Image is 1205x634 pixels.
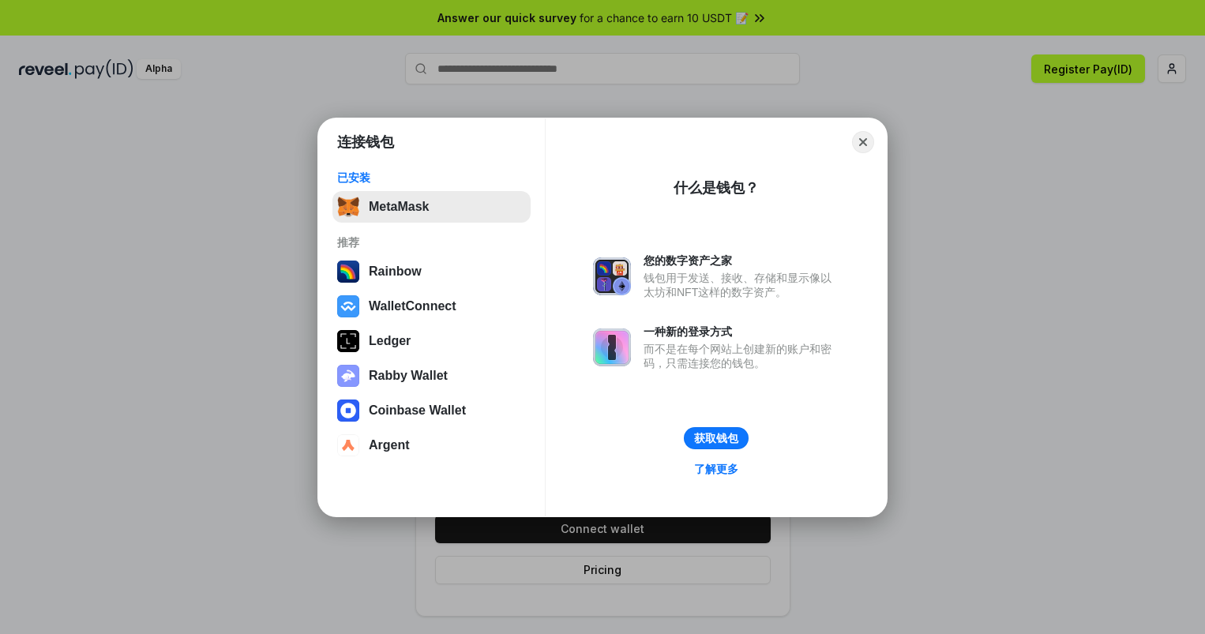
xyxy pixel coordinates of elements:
button: Coinbase Wallet [332,395,531,426]
a: 了解更多 [685,459,748,479]
div: 已安装 [337,171,526,185]
button: MetaMask [332,191,531,223]
div: 您的数字资产之家 [644,253,839,268]
button: Ledger [332,325,531,357]
div: Coinbase Wallet [369,403,466,418]
img: svg+xml,%3Csvg%20xmlns%3D%22http%3A%2F%2Fwww.w3.org%2F2000%2Fsvg%22%20width%3D%2228%22%20height%3... [337,330,359,352]
button: Rabby Wallet [332,360,531,392]
button: WalletConnect [332,291,531,322]
div: Rabby Wallet [369,369,448,383]
div: 什么是钱包？ [674,178,759,197]
img: svg+xml,%3Csvg%20xmlns%3D%22http%3A%2F%2Fwww.w3.org%2F2000%2Fsvg%22%20fill%3D%22none%22%20viewBox... [593,328,631,366]
div: Rainbow [369,264,422,279]
button: 获取钱包 [684,427,749,449]
div: Argent [369,438,410,452]
div: MetaMask [369,200,429,214]
div: 了解更多 [694,462,738,476]
button: Rainbow [332,256,531,287]
button: Close [852,131,874,153]
img: svg+xml,%3Csvg%20width%3D%2228%22%20height%3D%2228%22%20viewBox%3D%220%200%2028%2028%22%20fill%3D... [337,400,359,422]
img: svg+xml,%3Csvg%20width%3D%2228%22%20height%3D%2228%22%20viewBox%3D%220%200%2028%2028%22%20fill%3D... [337,295,359,317]
img: svg+xml,%3Csvg%20fill%3D%22none%22%20height%3D%2233%22%20viewBox%3D%220%200%2035%2033%22%20width%... [337,196,359,218]
div: WalletConnect [369,299,456,313]
img: svg+xml,%3Csvg%20xmlns%3D%22http%3A%2F%2Fwww.w3.org%2F2000%2Fsvg%22%20fill%3D%22none%22%20viewBox... [593,257,631,295]
img: svg+xml,%3Csvg%20xmlns%3D%22http%3A%2F%2Fwww.w3.org%2F2000%2Fsvg%22%20fill%3D%22none%22%20viewBox... [337,365,359,387]
div: 钱包用于发送、接收、存储和显示像以太坊和NFT这样的数字资产。 [644,271,839,299]
div: 获取钱包 [694,431,738,445]
button: Argent [332,430,531,461]
div: 推荐 [337,235,526,249]
h1: 连接钱包 [337,133,394,152]
div: 而不是在每个网站上创建新的账户和密码，只需连接您的钱包。 [644,342,839,370]
div: Ledger [369,334,411,348]
img: svg+xml,%3Csvg%20width%3D%22120%22%20height%3D%22120%22%20viewBox%3D%220%200%20120%20120%22%20fil... [337,261,359,283]
div: 一种新的登录方式 [644,325,839,339]
img: svg+xml,%3Csvg%20width%3D%2228%22%20height%3D%2228%22%20viewBox%3D%220%200%2028%2028%22%20fill%3D... [337,434,359,456]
